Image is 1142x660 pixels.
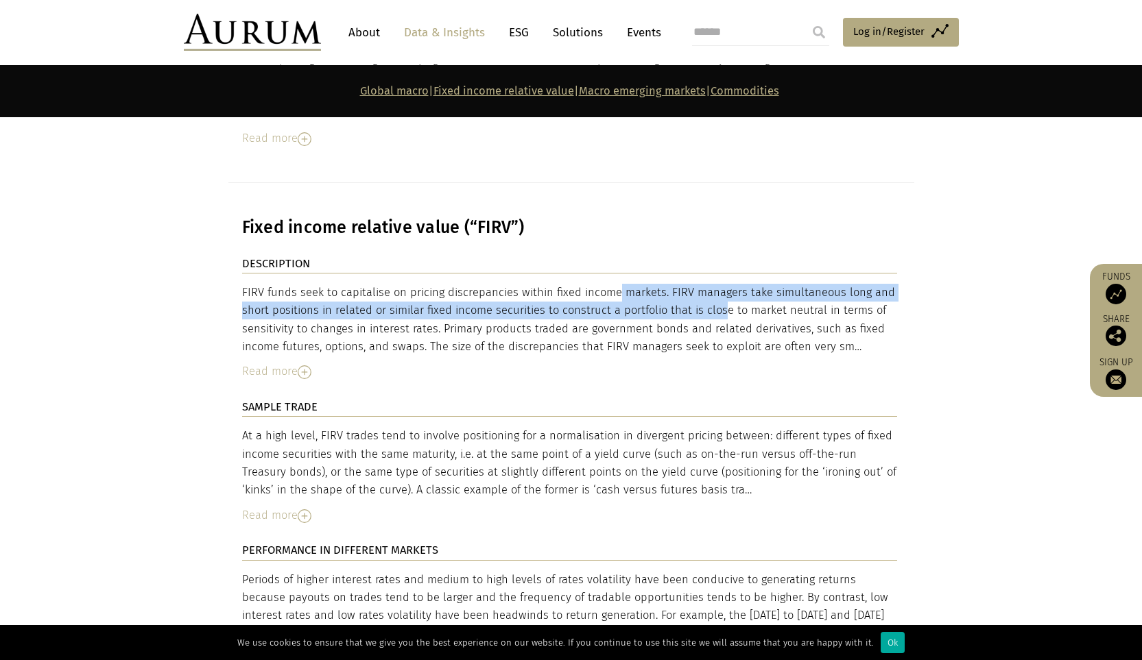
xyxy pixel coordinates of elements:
img: Read More [298,365,311,379]
a: Global macro [360,84,429,97]
a: Sign up [1097,356,1135,390]
img: Share this post [1106,326,1126,346]
div: Read more [242,506,897,524]
a: Funds [1097,271,1135,304]
a: Fixed income relative value [433,84,574,97]
div: FIRV funds seek to capitalise on pricing discrepancies within fixed income markets. FIRV managers... [242,284,897,356]
div: Read more [242,363,897,380]
img: Read More [298,132,311,146]
div: At a high level, FIRV trades tend to involve positioning for a normalisation in divergent pricing... [242,427,897,500]
strong: | | | [360,84,779,97]
strong: SAMPLE TRADE [242,400,318,413]
span: Log in/Register [853,23,925,40]
img: Access Funds [1106,284,1126,304]
div: Ok [881,632,905,653]
a: Macro emerging markets [579,84,706,97]
a: Commodities [711,84,779,97]
div: Share [1097,315,1135,346]
a: Data & Insights [397,20,492,45]
img: Sign up to our newsletter [1106,369,1126,390]
img: Aurum [184,14,321,51]
strong: PERFORMANCE IN DIFFERENT MARKETS [242,543,438,557]
a: Solutions [546,20,610,45]
h3: Fixed income relative value (“FIRV”) [242,217,897,238]
a: Log in/Register [843,18,959,47]
a: ESG [502,20,536,45]
img: Read More [298,509,311,523]
strong: DESCRIPTION [242,257,310,270]
a: About [342,20,387,45]
div: Read more [242,130,897,147]
input: Submit [805,19,833,46]
a: Events [620,20,661,45]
